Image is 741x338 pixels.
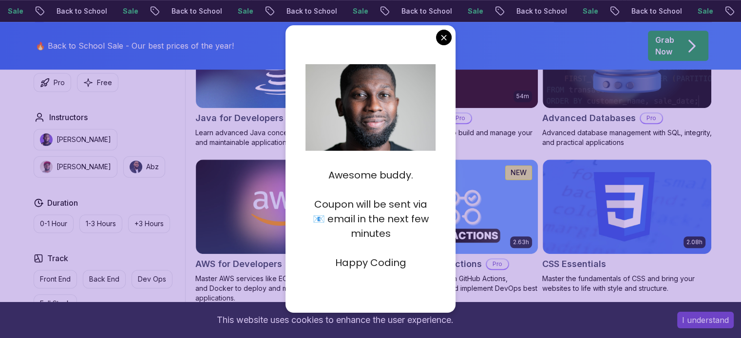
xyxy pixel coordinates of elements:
button: instructor img[PERSON_NAME] [34,129,117,150]
img: instructor img [40,133,53,146]
button: Free [77,73,118,92]
p: Full Stack [40,299,71,308]
p: 🔥 Back to School Sale - Our best prices of the year! [36,40,234,52]
button: 0-1 Hour [34,214,74,233]
button: 1-3 Hours [79,214,122,233]
p: Pro [487,259,508,269]
h2: AWS for Developers [195,257,282,271]
p: NEW [511,168,527,178]
p: Sale [572,6,604,16]
p: Master AWS services like EC2, RDS, VPC, Route 53, and Docker to deploy and manage scalable cloud ... [195,274,365,303]
a: Advanced Databases cardAdvanced DatabasesProAdvanced database management with SQL, integrity, and... [542,14,712,148]
p: Pro [641,113,662,123]
p: Back to School [391,6,457,16]
p: Advanced database management with SQL, integrity, and practical applications [542,128,712,147]
div: This website uses cookies to enhance the user experience. [7,309,663,331]
button: Pro [34,73,71,92]
p: Dev Ops [138,274,166,284]
button: instructor imgAbz [123,156,165,178]
p: Back End [89,274,119,284]
h2: Instructors [49,111,88,123]
p: Grab Now [655,34,674,57]
p: Pro [450,113,471,123]
p: [PERSON_NAME] [57,135,111,144]
p: Sale [342,6,374,16]
p: Back to School [161,6,228,16]
p: Pro [54,78,65,88]
a: CSS Essentials card2.08hCSS EssentialsMaster the fundamentals of CSS and bring your websites to l... [542,159,712,293]
img: instructor img [130,160,142,173]
button: Dev Ops [132,270,172,288]
p: 1-3 Hours [86,219,116,229]
p: 2.08h [686,238,703,246]
p: 54m [516,92,529,100]
p: Front End [40,274,71,284]
button: +3 Hours [128,214,170,233]
p: Back to School [621,6,687,16]
p: Free [97,78,112,88]
p: Back to School [46,6,113,16]
img: CSS Essentials card [543,160,711,254]
h2: Advanced Databases [542,111,636,125]
a: AWS for Developers card2.73hJUST RELEASEDAWS for DevelopersProMaster AWS services like EC2, RDS, ... [195,159,365,303]
p: 0-1 Hour [40,219,67,229]
p: Abz [146,162,159,172]
button: Accept cookies [677,312,734,328]
p: Back to School [506,6,572,16]
button: Full Stack [34,294,77,313]
p: Master the fundamentals of CSS and bring your websites to life with style and structure. [542,274,712,293]
button: Front End [34,270,77,288]
p: [PERSON_NAME] [57,162,111,172]
h2: Java for Developers [195,111,284,125]
p: Back to School [276,6,342,16]
button: instructor img[PERSON_NAME] [34,156,117,178]
p: Sale [687,6,719,16]
button: Back End [83,270,126,288]
p: Sale [457,6,489,16]
p: Sale [228,6,259,16]
h2: CSS Essentials [542,257,606,271]
p: Learn advanced Java concepts to build scalable and maintainable applications. [195,128,365,147]
p: Sale [113,6,144,16]
h2: Duration [47,197,78,209]
p: +3 Hours [134,219,164,229]
p: 2.63h [513,238,529,246]
a: Java for Developers card9.18hJava for DevelopersProLearn advanced Java concepts to build scalable... [195,14,365,148]
h2: Track [47,252,68,264]
img: instructor img [40,160,53,173]
img: AWS for Developers card [196,160,364,254]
